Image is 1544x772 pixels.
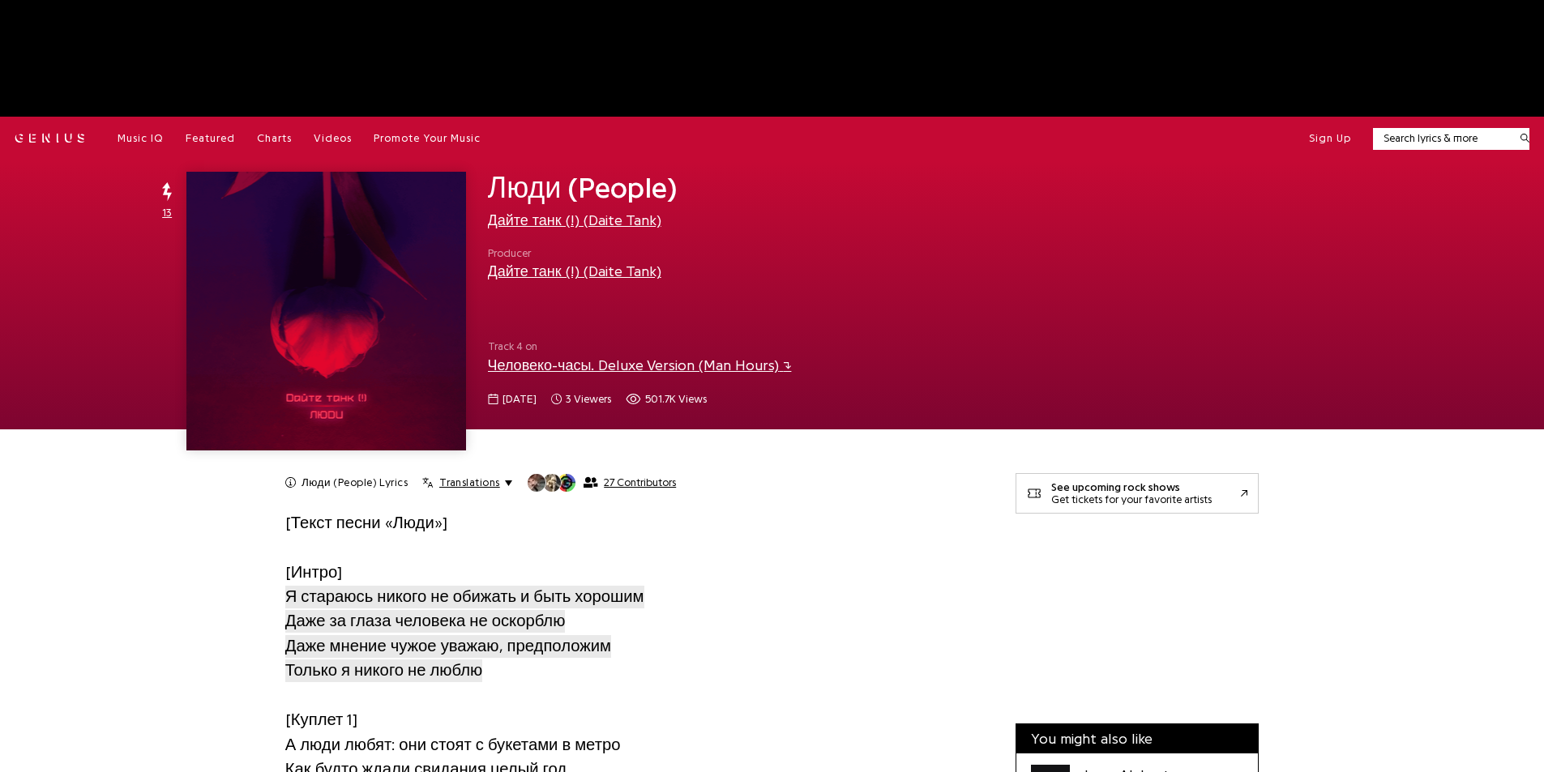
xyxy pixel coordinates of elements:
[285,586,644,682] span: Я стараюсь никого не обижать и быть хорошим Даже за глаза человека не оскорблю Даже мнение чужое ...
[488,339,994,355] span: Track 4 on
[257,133,292,143] span: Charts
[422,476,512,490] button: Translations
[1051,481,1212,493] div: See upcoming rock shows
[488,213,661,228] a: Дайте танк (!) (Daite Tank)
[186,133,235,143] span: Featured
[374,133,481,143] span: Promote Your Music
[1309,131,1351,146] button: Sign Up
[488,245,661,262] span: Producer
[488,173,678,203] span: Люди (People)
[1373,130,1510,147] input: Search lyrics & more
[1016,473,1259,514] a: See upcoming rock showsGet tickets for your favorite artists
[302,476,408,490] h2: Люди (People) Lyrics
[118,133,164,143] span: Music IQ
[257,131,292,146] a: Charts
[314,133,352,143] span: Videos
[1016,724,1258,753] div: You might also like
[314,131,352,146] a: Videos
[488,358,792,373] a: Человеко-часы. Deluxe Version (Man Hours)
[186,131,235,146] a: Featured
[527,473,676,493] button: 27 Contributors
[118,131,164,146] a: Music IQ
[604,476,676,489] span: 27 Contributors
[439,476,499,490] span: Translations
[1051,493,1212,505] div: Get tickets for your favorite artists
[374,131,481,146] a: Promote Your Music
[566,391,611,407] span: 3 viewers
[503,391,537,407] span: [DATE]
[186,172,465,450] img: Cover art for Люди (People) by Дайте танк (!) (Daite Tank)
[626,391,707,407] span: 501,667 views
[645,391,707,407] span: 501.7K views
[488,264,661,279] a: Дайте танк (!) (Daite Tank)
[162,205,172,221] span: 13
[551,391,611,407] span: 3 viewers
[285,584,644,683] a: Я стараюсь никого не обижать и быть хорошимДаже за глаза человека не оскорблюДаже мнение чужое ув...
